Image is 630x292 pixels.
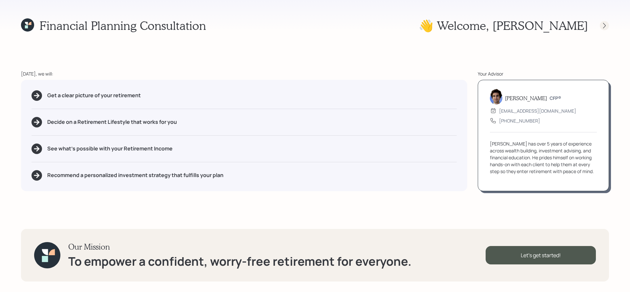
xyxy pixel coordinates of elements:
h5: Decide on a Retirement Lifestyle that works for you [47,119,177,125]
h3: Our Mission [68,242,411,252]
h5: Recommend a personalized investment strategy that fulfills your plan [47,172,223,178]
h1: 👋 Welcome , [PERSON_NAME] [419,18,588,33]
h5: [PERSON_NAME] [505,95,547,101]
h6: CFP® [550,96,561,101]
div: [DATE], we will: [21,70,467,77]
div: Let's get started! [486,246,596,264]
h5: Get a clear picture of your retirement [47,92,141,99]
img: harrison-schaefer-headshot-2.png [490,89,502,104]
div: [PERSON_NAME] has over 5 years of experience across wealth building, investment advising, and fin... [490,140,597,175]
h5: See what's possible with your Retirement Income [47,146,173,152]
h1: To empower a confident, worry-free retirement for everyone. [68,254,411,268]
div: [EMAIL_ADDRESS][DOMAIN_NAME] [499,107,576,114]
h1: Financial Planning Consultation [39,18,206,33]
div: [PHONE_NUMBER] [499,117,540,124]
div: Your Advisor [478,70,609,77]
